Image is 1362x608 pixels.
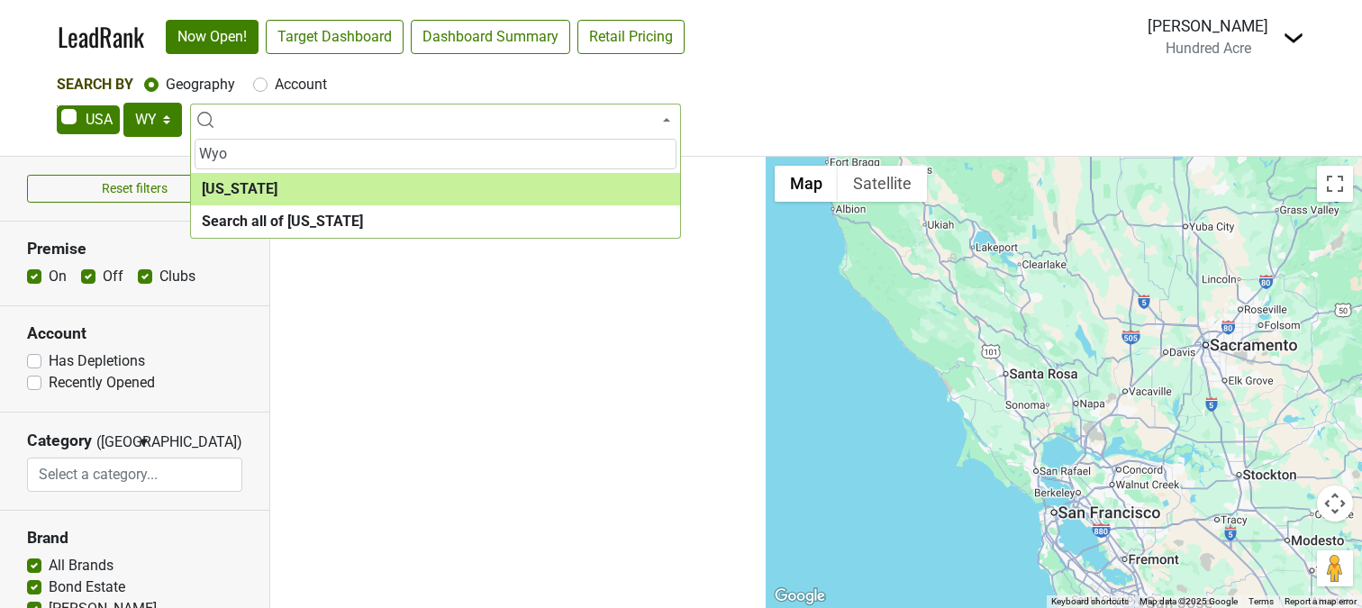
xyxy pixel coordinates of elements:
[1283,27,1304,49] img: Dropdown Menu
[1148,14,1268,38] div: [PERSON_NAME]
[27,431,92,450] h3: Category
[411,20,570,54] a: Dashboard Summary
[57,76,133,93] span: Search By
[137,434,150,450] span: ▼
[1051,595,1129,608] button: Keyboard shortcuts
[49,372,155,394] label: Recently Opened
[27,240,242,259] h3: Premise
[49,555,113,576] label: All Brands
[28,458,241,492] input: Select a category...
[838,166,927,202] button: Show satellite imagery
[103,266,123,287] label: Off
[96,431,132,458] span: ([GEOGRAPHIC_DATA])
[577,20,685,54] a: Retail Pricing
[1317,485,1353,522] button: Map camera controls
[1166,40,1251,57] span: Hundred Acre
[58,18,144,56] a: LeadRank
[27,529,242,548] h3: Brand
[770,585,830,608] img: Google
[49,350,145,372] label: Has Depletions
[1317,166,1353,202] button: Toggle fullscreen view
[27,324,242,343] h3: Account
[1140,596,1238,606] span: Map data ©2025 Google
[770,585,830,608] a: Open this area in Google Maps (opens a new window)
[1248,596,1274,606] a: Terms
[159,266,195,287] label: Clubs
[1285,596,1357,606] a: Report a map error
[166,74,235,95] label: Geography
[202,213,363,230] b: Search all of [US_STATE]
[266,20,404,54] a: Target Dashboard
[775,166,838,202] button: Show street map
[166,20,259,54] a: Now Open!
[27,175,242,203] button: Reset filters
[275,74,327,95] label: Account
[202,180,277,197] b: [US_STATE]
[1317,550,1353,586] button: Drag Pegman onto the map to open Street View
[49,576,125,598] label: Bond Estate
[49,266,67,287] label: On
